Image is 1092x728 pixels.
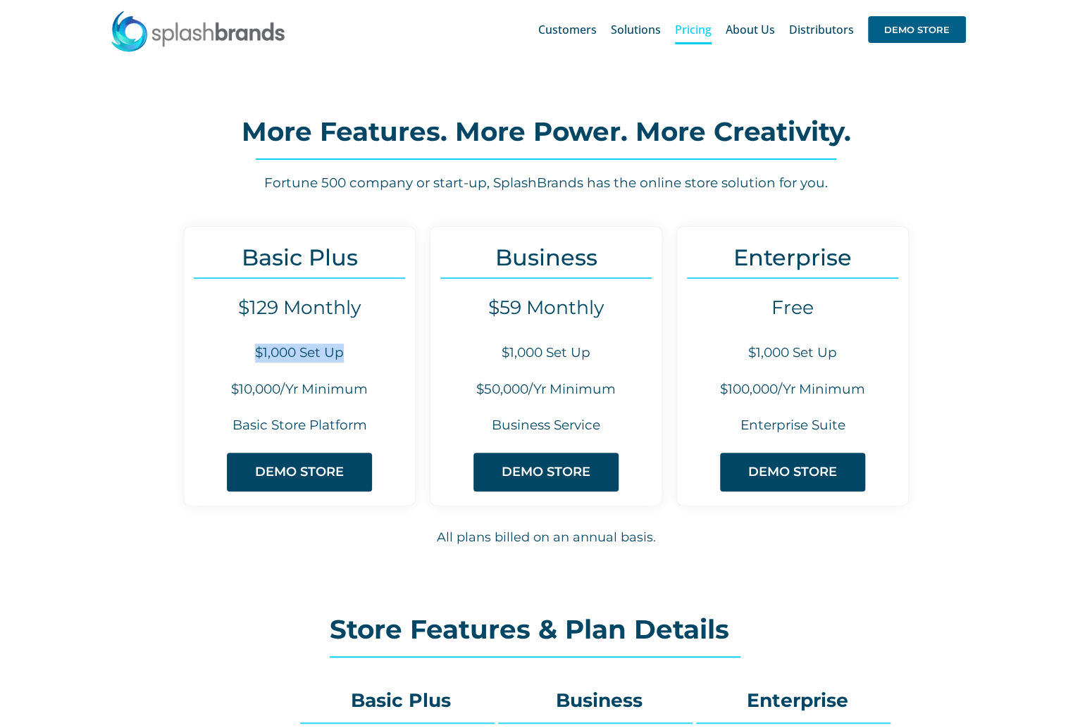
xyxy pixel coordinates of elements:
[227,453,372,491] a: DEMO STORE
[675,7,712,52] a: Pricing
[70,174,1022,193] h6: Fortune 500 company or start-up, SplashBrands has the online store solution for you.
[184,344,415,363] h6: $1,000 Set Up
[556,689,643,712] strong: Business
[726,24,775,35] span: About Us
[430,416,662,435] h6: Business Service
[789,7,854,52] a: Distributors
[55,528,1038,547] h6: All plans billed on an annual basis.
[184,416,415,435] h6: Basic Store Platform
[184,296,415,319] h4: $129 Monthly
[677,244,908,270] h3: Enterprise
[720,453,865,491] a: DEMO STORE
[611,24,661,35] span: Solutions
[110,10,286,52] img: SplashBrands.com Logo
[430,380,662,399] h6: $50,000/Yr Minimum
[789,24,854,35] span: Distributors
[473,453,619,491] a: DEMO STORE
[502,465,590,479] span: DEMO STORE
[330,615,762,644] h2: Store Features & Plan Details
[677,296,908,319] h4: Free
[746,689,848,712] strong: Enterprise
[430,344,662,363] h6: $1,000 Set Up
[184,380,415,399] h6: $10,000/Yr Minimum
[538,24,597,35] span: Customers
[430,296,662,319] h4: $59 Monthly
[868,16,966,43] span: DEMO STORE
[677,416,908,435] h6: Enterprise Suite
[868,7,966,52] a: DEMO STORE
[351,689,451,712] strong: Basic Plus
[538,7,966,52] nav: Main Menu
[748,465,837,479] span: DEMO STORE
[70,118,1022,146] h2: More Features. More Power. More Creativity.
[430,244,662,270] h3: Business
[677,380,908,399] h6: $100,000/Yr Minimum
[184,244,415,270] h3: Basic Plus
[538,7,597,52] a: Customers
[675,24,712,35] span: Pricing
[677,344,908,363] h6: $1,000 Set Up
[255,465,344,479] span: DEMO STORE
